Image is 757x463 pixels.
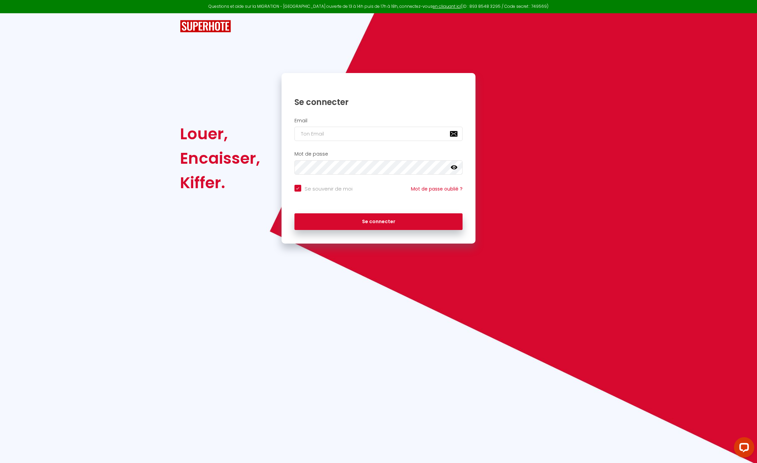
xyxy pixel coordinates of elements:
[294,151,463,157] h2: Mot de passe
[294,118,463,124] h2: Email
[294,97,463,107] h1: Se connecter
[180,146,260,171] div: Encaisser,
[728,434,757,463] iframe: LiveChat chat widget
[294,213,463,230] button: Se connecter
[411,185,463,192] a: Mot de passe oublié ?
[180,20,231,33] img: SuperHote logo
[294,127,463,141] input: Ton Email
[433,3,461,9] a: en cliquant ici
[180,171,260,195] div: Kiffer.
[180,122,260,146] div: Louer,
